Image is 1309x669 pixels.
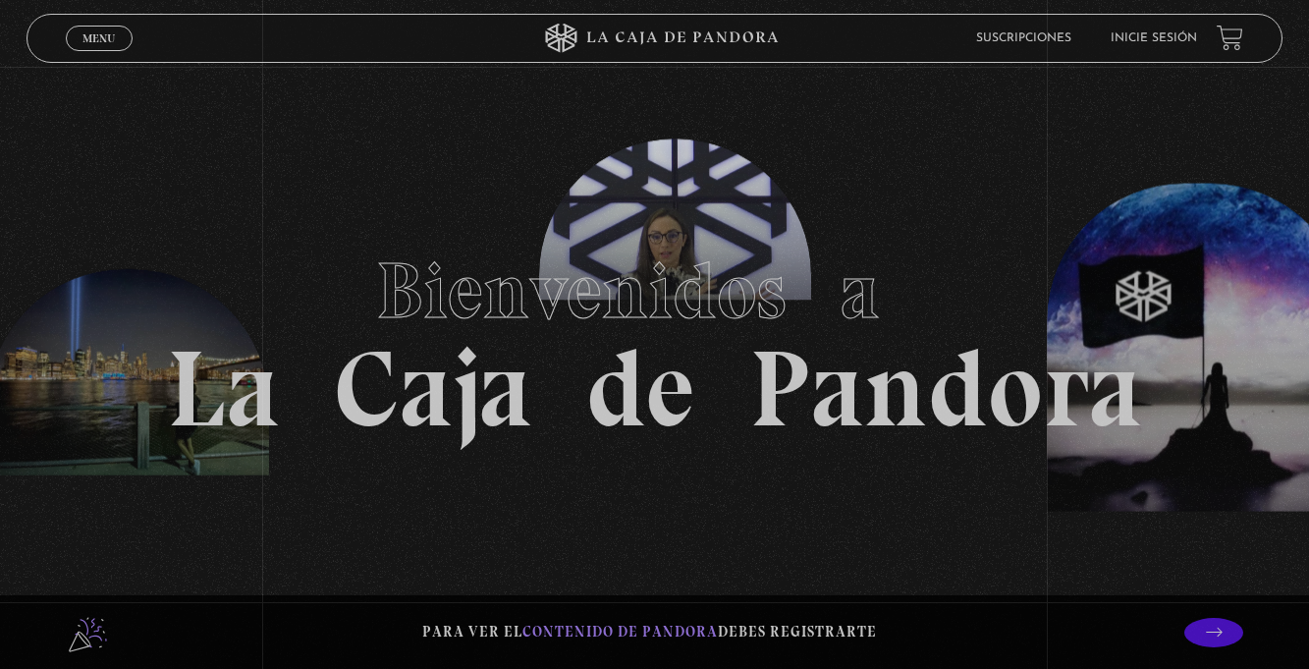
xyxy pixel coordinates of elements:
a: Suscripciones [976,32,1071,44]
span: Menu [82,32,115,44]
p: Para ver el debes registrarte [422,619,877,645]
span: Bienvenidos a [376,244,934,338]
span: contenido de Pandora [522,623,718,641]
a: View your shopping cart [1217,25,1243,51]
a: Inicie sesión [1111,32,1197,44]
h1: La Caja de Pandora [167,227,1142,443]
span: Cerrar [76,48,122,62]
